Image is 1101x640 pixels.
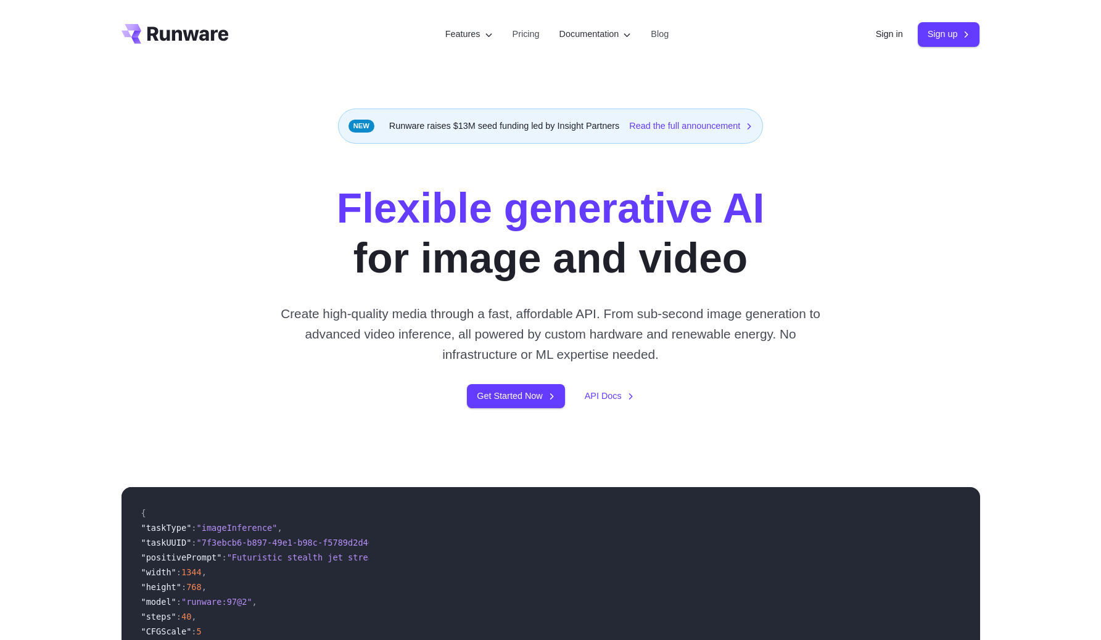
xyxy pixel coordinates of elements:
a: Blog [651,27,669,41]
span: 768 [186,582,202,592]
span: 1344 [181,567,202,577]
span: "taskType" [141,523,192,533]
span: 5 [197,626,202,636]
span: , [277,523,282,533]
label: Features [445,27,493,41]
span: "height" [141,582,181,592]
span: , [202,582,207,592]
span: 40 [181,612,191,622]
span: : [191,626,196,636]
span: "Futuristic stealth jet streaking through a neon-lit cityscape with glowing purple exhaust" [227,552,687,562]
span: { [141,508,146,518]
span: : [176,597,181,607]
p: Create high-quality media through a fast, affordable API. From sub-second image generation to adv... [276,303,825,365]
span: : [191,523,196,533]
span: "imageInference" [197,523,278,533]
span: "steps" [141,612,176,622]
span: "taskUUID" [141,538,192,548]
span: "CFGScale" [141,626,192,636]
span: : [176,612,181,622]
span: : [221,552,226,562]
span: "7f3ebcb6-b897-49e1-b98c-f5789d2d40d7" [197,538,389,548]
span: , [252,597,257,607]
a: Get Started Now [467,384,564,408]
span: : [191,538,196,548]
a: Sign up [918,22,980,46]
span: , [202,567,207,577]
h1: for image and video [337,183,764,283]
label: Documentation [559,27,632,41]
span: : [181,582,186,592]
span: "positivePrompt" [141,552,222,562]
span: , [191,612,196,622]
a: Read the full announcement [629,119,753,133]
a: API Docs [585,389,634,403]
span: "model" [141,597,176,607]
div: Runware raises $13M seed funding led by Insight Partners [338,109,764,144]
a: Go to / [122,24,229,44]
a: Pricing [513,27,540,41]
span: : [176,567,181,577]
span: "width" [141,567,176,577]
a: Sign in [876,27,903,41]
strong: Flexible generative AI [337,185,764,231]
span: "runware:97@2" [181,597,252,607]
